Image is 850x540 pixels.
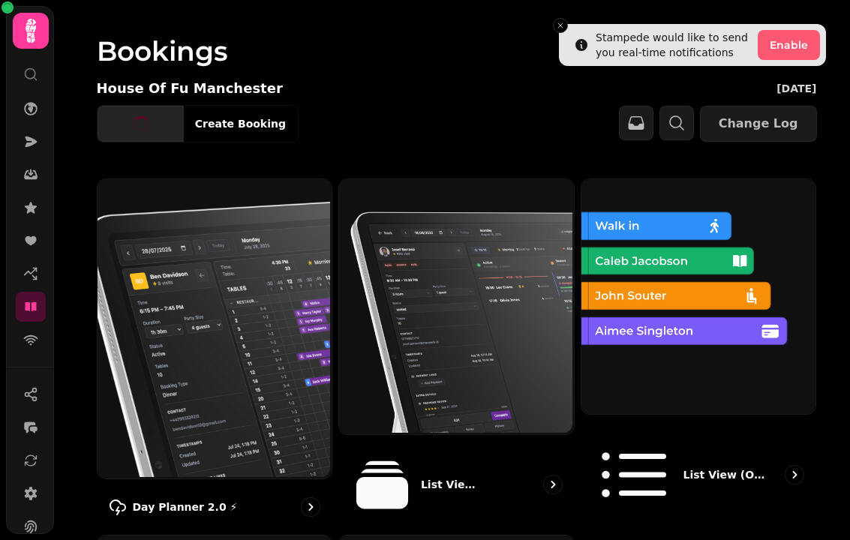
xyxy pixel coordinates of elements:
[787,467,802,482] svg: go to
[553,18,568,33] button: Close toast
[338,178,575,529] a: List View 2.0 ⚡ (New)List View 2.0 ⚡ (New)
[97,78,283,99] p: House Of Fu Manchester
[700,106,817,142] button: Change Log
[719,118,798,130] span: Change Log
[303,499,318,514] svg: go to
[96,178,331,477] img: Day Planner 2.0 ⚡
[758,30,820,60] button: Enable
[338,178,572,433] img: List View 2.0 ⚡ (New)
[683,467,765,482] p: List view (Old - going soon)
[580,178,815,412] img: List view (Old - going soon)
[581,178,817,529] a: List view (Old - going soon)List view (Old - going soon)
[195,118,286,129] span: Create Booking
[133,499,238,514] p: Day Planner 2.0 ⚡
[421,477,482,492] p: List View 2.0 ⚡ (New)
[183,106,298,142] button: Create Booking
[545,477,560,492] svg: go to
[596,30,752,60] div: Stampede would like to send you real-time notifications
[776,81,816,96] p: [DATE]
[97,178,333,529] a: Day Planner 2.0 ⚡Day Planner 2.0 ⚡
